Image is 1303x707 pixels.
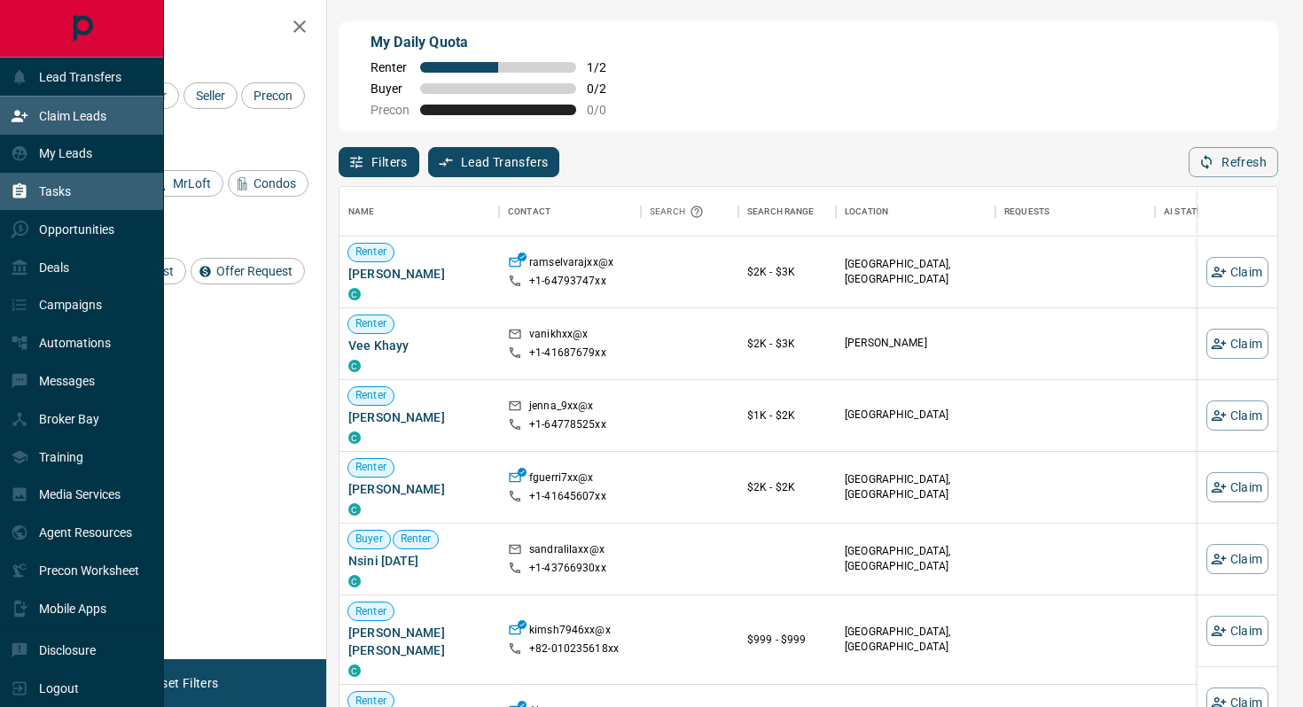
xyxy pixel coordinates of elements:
[747,479,827,495] p: $2K - $2K
[747,336,827,352] p: $2K - $3K
[845,257,987,287] p: [GEOGRAPHIC_DATA], [GEOGRAPHIC_DATA]
[348,460,394,475] span: Renter
[348,431,361,444] div: condos.ca
[738,187,836,237] div: Search Range
[348,664,361,677] div: condos.ca
[348,360,361,372] div: condos.ca
[587,60,626,74] span: 1 / 2
[1206,257,1268,287] button: Claim
[228,170,308,197] div: Condos
[1206,472,1268,502] button: Claim
[1206,400,1268,431] button: Claim
[529,274,606,289] p: +1- 64793747xx
[529,489,606,504] p: +1- 41645607xx
[508,187,550,237] div: Contact
[167,176,217,190] span: MrLoft
[529,561,606,576] p: +1- 43766930xx
[348,388,394,403] span: Renter
[845,625,987,655] p: [GEOGRAPHIC_DATA], [GEOGRAPHIC_DATA]
[529,346,606,361] p: +1- 41687679xx
[190,89,231,103] span: Seller
[348,265,490,283] span: [PERSON_NAME]
[428,147,560,177] button: Lead Transfers
[650,187,708,237] div: Search
[529,542,605,561] p: sandralilaxx@x
[183,82,238,109] div: Seller
[57,18,308,39] h2: Filters
[348,187,375,237] div: Name
[339,187,499,237] div: Name
[247,89,299,103] span: Precon
[529,255,613,274] p: ramselvarajxx@x
[348,532,390,547] span: Buyer
[1206,544,1268,574] button: Claim
[241,82,305,109] div: Precon
[348,480,490,498] span: [PERSON_NAME]
[499,187,641,237] div: Contact
[845,544,987,574] p: [GEOGRAPHIC_DATA], [GEOGRAPHIC_DATA]
[348,316,394,331] span: Renter
[348,624,490,659] span: [PERSON_NAME] [PERSON_NAME]
[747,187,815,237] div: Search Range
[747,408,827,423] p: $1K - $2K
[1206,616,1268,646] button: Claim
[845,187,888,237] div: Location
[147,170,223,197] div: MrLoft
[1206,329,1268,359] button: Claim
[1189,147,1278,177] button: Refresh
[845,336,987,351] p: [PERSON_NAME]
[371,103,410,117] span: Precon
[529,641,619,656] p: +82- 010235618xx
[247,176,302,190] span: Condos
[348,604,394,619] span: Renter
[371,82,410,96] span: Buyer
[529,470,594,489] p: fguerri7xx@x
[995,187,1155,237] div: Requests
[529,417,606,432] p: +1- 64778525xx
[371,60,410,74] span: Renter
[529,399,593,417] p: jenna_9xx@x
[135,668,230,698] button: Reset Filters
[747,632,827,648] p: $999 - $999
[747,264,827,280] p: $2K - $3K
[836,187,995,237] div: Location
[371,32,626,53] p: My Daily Quota
[348,408,490,426] span: [PERSON_NAME]
[845,472,987,502] p: [GEOGRAPHIC_DATA], [GEOGRAPHIC_DATA]
[1004,187,1049,237] div: Requests
[348,288,361,300] div: condos.ca
[529,327,588,346] p: vanikhxx@x
[845,408,987,423] p: [GEOGRAPHIC_DATA]
[529,623,611,641] p: kimsh7946xx@x
[587,103,626,117] span: 0 / 0
[210,264,299,278] span: Offer Request
[1164,187,1208,237] div: AI Status
[394,532,439,547] span: Renter
[339,147,419,177] button: Filters
[587,82,626,96] span: 0 / 2
[348,337,490,354] span: Vee Khayy
[191,258,305,284] div: Offer Request
[348,552,490,570] span: Nsini [DATE]
[348,575,361,587] div: condos.ca
[348,503,361,516] div: condos.ca
[348,245,394,260] span: Renter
